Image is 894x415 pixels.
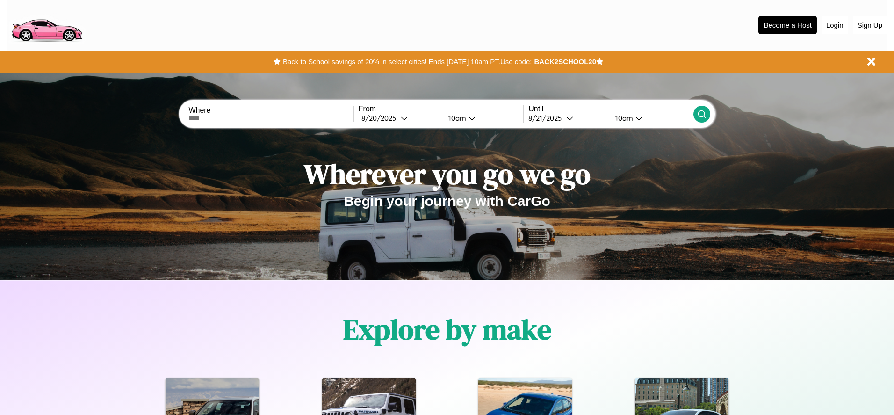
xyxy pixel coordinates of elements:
button: Become a Host [758,16,817,34]
h1: Explore by make [343,310,551,349]
div: 10am [611,114,635,123]
button: 10am [608,113,693,123]
div: 8 / 21 / 2025 [528,114,566,123]
img: logo [7,5,86,44]
div: 10am [444,114,469,123]
label: Where [188,106,353,115]
div: 8 / 20 / 2025 [361,114,401,123]
b: BACK2SCHOOL20 [534,58,596,66]
button: 10am [441,113,523,123]
button: 8/20/2025 [359,113,441,123]
button: Back to School savings of 20% in select cities! Ends [DATE] 10am PT.Use code: [281,55,534,68]
label: From [359,105,523,113]
button: Sign Up [853,16,887,34]
label: Until [528,105,693,113]
button: Login [822,16,848,34]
